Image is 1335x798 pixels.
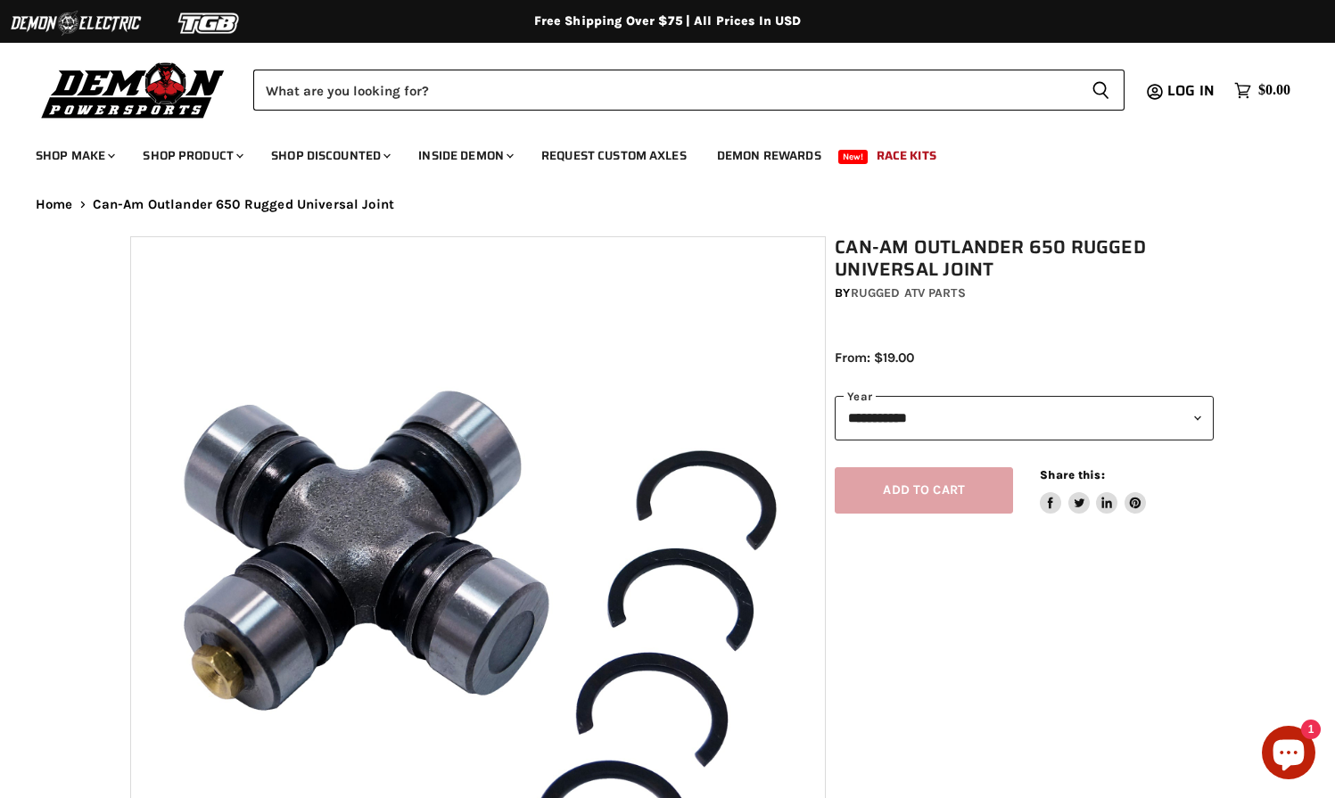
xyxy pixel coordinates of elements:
a: Demon Rewards [704,137,835,174]
button: Search [1077,70,1125,111]
span: New! [838,150,869,164]
a: Race Kits [863,137,950,174]
h1: Can-Am Outlander 650 Rugged Universal Joint [835,236,1214,281]
img: Demon Electric Logo 2 [9,6,143,40]
span: From: $19.00 [835,350,914,366]
inbox-online-store-chat: Shopify online store chat [1257,726,1321,784]
a: Shop Make [22,137,126,174]
a: Request Custom Axles [528,137,700,174]
a: Inside Demon [405,137,524,174]
aside: Share this: [1040,467,1146,514]
span: $0.00 [1258,82,1290,99]
span: Share this: [1040,468,1104,481]
a: Home [36,197,73,212]
img: TGB Logo 2 [143,6,276,40]
select: year [835,396,1214,440]
span: Can-Am Outlander 650 Rugged Universal Joint [93,197,394,212]
a: Shop Discounted [258,137,401,174]
img: Demon Powersports [36,58,231,121]
div: by [835,284,1214,303]
a: $0.00 [1225,78,1299,103]
a: Shop Product [129,137,254,174]
ul: Main menu [22,130,1286,174]
form: Product [253,70,1125,111]
input: Search [253,70,1077,111]
span: Log in [1167,79,1215,102]
a: Log in [1159,83,1225,99]
a: Rugged ATV Parts [851,285,966,300]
